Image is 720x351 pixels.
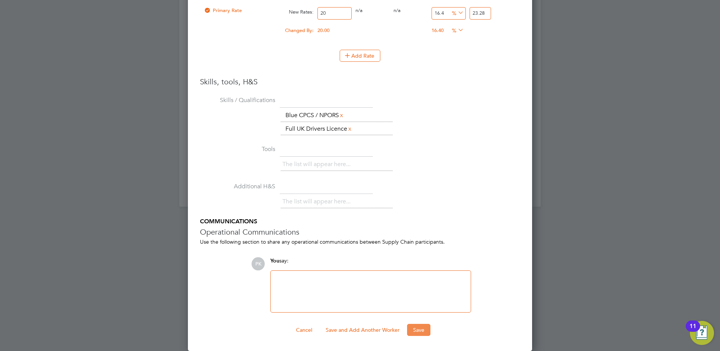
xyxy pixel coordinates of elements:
[689,326,696,336] div: 11
[270,257,471,270] div: say:
[355,7,363,14] span: n/a
[200,218,520,226] h5: COMMUNICATIONS
[290,324,318,336] button: Cancel
[407,324,430,336] button: Save
[347,124,352,134] a: x
[200,227,520,237] h3: Operational Communications
[339,110,344,120] a: x
[282,159,354,169] li: The list will appear here...
[449,8,465,17] span: %
[282,124,355,134] li: Full UK Drivers Licence
[202,23,316,38] div: Changed By:
[690,321,714,345] button: Open Resource Center, 11 new notifications
[282,197,354,207] li: The list will appear here...
[200,183,275,191] label: Additional H&S
[394,7,401,14] span: n/a
[200,77,520,87] h3: Skills, tools, H&S
[340,50,380,62] button: Add Rate
[200,238,520,245] div: Use the following section to share any operational communications between Supply Chain participants.
[270,258,279,264] span: You
[320,324,406,336] button: Save and Add Another Worker
[317,27,329,34] span: 20.00
[278,5,316,19] div: New Rates:
[449,26,465,34] span: %
[252,257,265,270] span: PK
[200,145,275,153] label: Tools
[282,110,347,121] li: Blue CPCS / NPORS
[204,7,242,14] span: Primary Rate
[200,96,275,104] label: Skills / Qualifications
[432,27,444,34] span: 16.40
